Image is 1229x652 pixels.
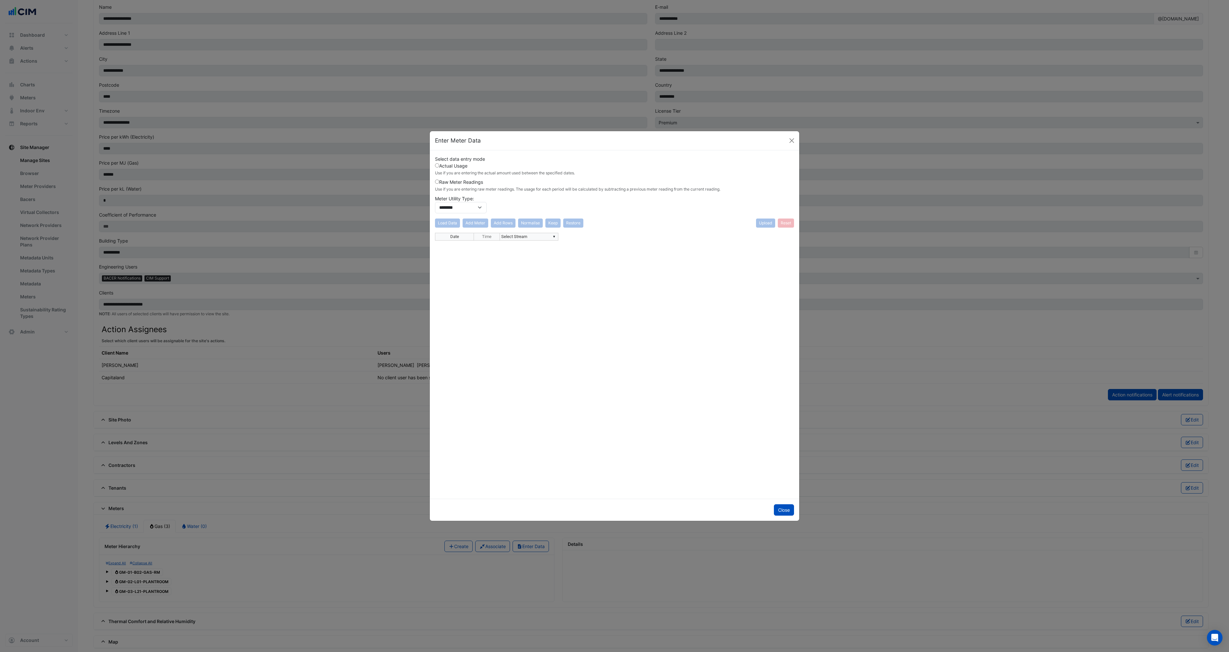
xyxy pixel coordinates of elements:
div: Select data entry mode [435,156,794,216]
td: Date [435,233,474,241]
label: Meter Utility Type: [435,195,487,213]
td: Time [474,233,500,241]
td: Select Stream [500,233,558,241]
input: Raw Meter Readings Use if you are entering raw meter readings. The usage for each period will be ... [435,180,439,184]
div: Open Intercom Messenger [1207,630,1223,646]
div: ▼ [552,233,557,240]
label: Raw Meter Readings [435,179,720,192]
label: Actual Usage [435,162,575,176]
small: Use if you are entering the actual amount used between the specified dates. [435,170,575,175]
input: Actual Usage Use if you are entering the actual amount used between the specified dates. [435,163,439,168]
h5: Enter Meter Data [435,136,481,145]
button: Close [774,504,794,516]
small: Use if you are entering raw meter readings. The usage for each period will be calculated by subtr... [435,187,720,192]
button: Close [787,136,797,145]
div: Data needs to be normalised before uploading. [756,219,775,228]
select: Meter Utility Type: [435,202,487,213]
